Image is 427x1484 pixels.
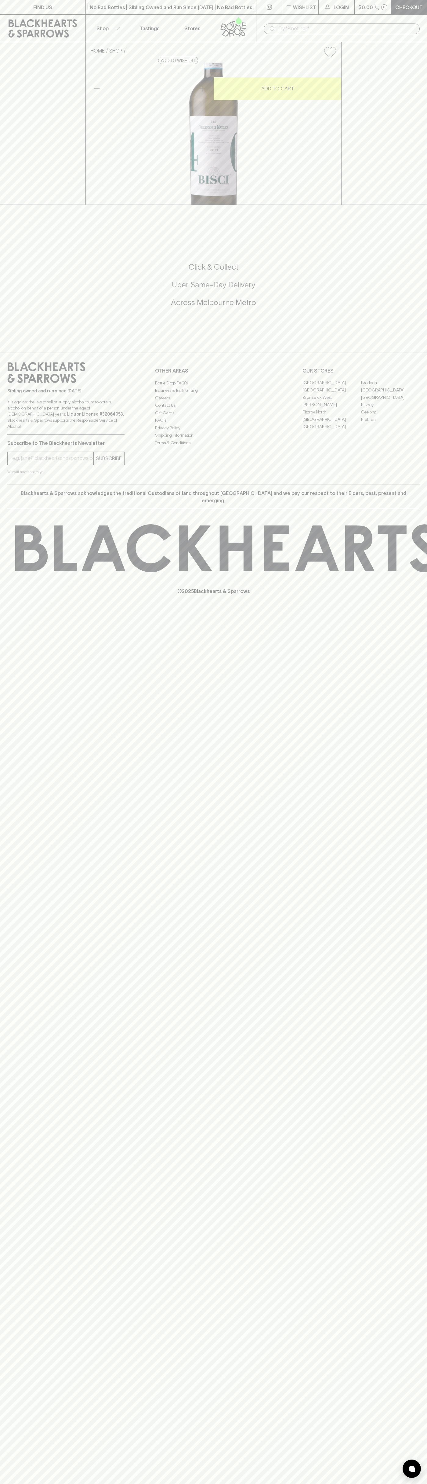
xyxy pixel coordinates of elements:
[361,416,420,423] a: Prahran
[334,4,349,11] p: Login
[12,489,415,504] p: Blackhearts & Sparrows acknowledges the traditional Custodians of land throughout [GEOGRAPHIC_DAT...
[86,63,341,205] img: 35934.png
[7,439,125,447] p: Subscribe to The Blackhearts Newsletter
[158,57,198,64] button: Add to wishlist
[409,1466,415,1472] img: bubble-icon
[155,402,272,409] a: Contact Us
[94,452,124,465] button: SUBSCRIBE
[322,45,338,60] button: Add to wishlist
[96,455,122,462] p: SUBSCRIBE
[86,15,128,42] button: Shop
[302,401,361,409] a: [PERSON_NAME]
[302,387,361,394] a: [GEOGRAPHIC_DATA]
[155,417,272,424] a: FAQ's
[214,77,341,100] button: ADD TO CART
[261,85,294,92] p: ADD TO CART
[302,409,361,416] a: Fitzroy North
[358,4,373,11] p: $0.00
[184,25,200,32] p: Stores
[67,412,123,416] strong: Liquor License #32064953
[140,25,159,32] p: Tastings
[128,15,171,42] a: Tastings
[361,387,420,394] a: [GEOGRAPHIC_DATA]
[109,48,122,53] a: SHOP
[302,379,361,387] a: [GEOGRAPHIC_DATA]
[302,394,361,401] a: Brunswick West
[12,453,93,463] input: e.g. jane@blackheartsandsparrows.com.au
[383,5,385,9] p: 0
[155,409,272,416] a: Gift Cards
[278,24,415,34] input: Try "Pinot noir"
[155,367,272,374] p: OTHER AREAS
[7,238,420,340] div: Call to action block
[302,367,420,374] p: OUR STORES
[96,25,109,32] p: Shop
[395,4,423,11] p: Checkout
[293,4,316,11] p: Wishlist
[7,262,420,272] h5: Click & Collect
[7,399,125,429] p: It is against the law to sell or supply alcohol to, or to obtain alcohol on behalf of a person un...
[155,394,272,402] a: Careers
[361,401,420,409] a: Fitzroy
[302,416,361,423] a: [GEOGRAPHIC_DATA]
[155,379,272,387] a: Bottle Drop FAQ's
[155,432,272,439] a: Shipping Information
[171,15,214,42] a: Stores
[7,469,125,475] p: We will never spam you
[361,379,420,387] a: Braddon
[155,387,272,394] a: Business & Bulk Gifting
[302,423,361,431] a: [GEOGRAPHIC_DATA]
[7,388,125,394] p: Sibling owned and run since [DATE]
[361,394,420,401] a: [GEOGRAPHIC_DATA]
[7,297,420,307] h5: Across Melbourne Metro
[361,409,420,416] a: Geelong
[91,48,105,53] a: HOME
[155,439,272,446] a: Terms & Conditions
[155,424,272,431] a: Privacy Policy
[33,4,52,11] p: FIND US
[7,280,420,290] h5: Uber Same-Day Delivery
